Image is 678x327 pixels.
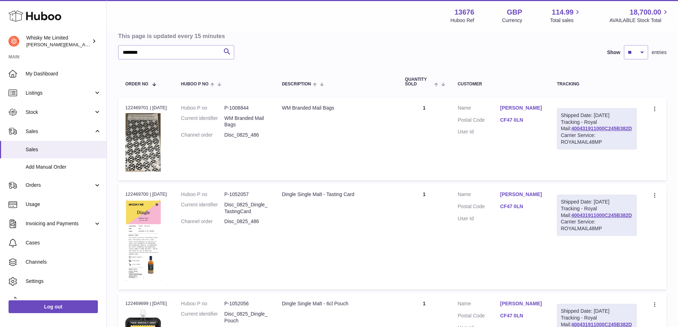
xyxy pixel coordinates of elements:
[125,191,167,197] div: 122469700 | [DATE]
[454,7,474,17] strong: 13676
[181,132,225,138] dt: Channel order
[561,199,633,205] div: Shipped Date: [DATE]
[552,7,573,17] span: 114.99
[118,32,665,40] h3: This page is updated every 15 minutes
[26,42,143,47] span: [PERSON_NAME][EMAIL_ADDRESS][DOMAIN_NAME]
[609,7,669,24] a: 18,700.00 AVAILABLE Stock Total
[282,191,391,198] div: Dingle Single Malt - Tasting Card
[224,132,268,138] dd: Disc_0825_486
[282,300,391,307] div: Dingle Single Malt - 6cl Pouch
[181,191,225,198] dt: Huboo P no
[507,7,522,17] strong: GBP
[458,105,500,113] dt: Name
[224,218,268,225] dd: Disc_0825_486
[458,312,500,321] dt: Postal Code
[26,259,101,265] span: Channels
[224,201,268,215] dd: Disc_0825_Dingle_TastingCard
[26,182,94,189] span: Orders
[550,17,582,24] span: Total sales
[652,49,667,56] span: entries
[181,218,225,225] dt: Channel order
[181,300,225,307] dt: Huboo P no
[26,239,101,246] span: Cases
[26,297,101,304] span: Returns
[181,105,225,111] dt: Huboo P no
[458,128,500,135] dt: User Id
[458,82,543,86] div: Customer
[9,36,19,47] img: frances@whiskyshop.com
[9,300,98,313] a: Log out
[398,184,451,290] td: 1
[458,191,500,200] dt: Name
[607,49,620,56] label: Show
[181,201,225,215] dt: Current identifier
[500,312,542,319] a: CF47 0LN
[125,300,167,307] div: 122469699 | [DATE]
[561,308,633,315] div: Shipped Date: [DATE]
[26,109,94,116] span: Stock
[282,105,391,111] div: WM Branded Mail Bags
[500,300,542,307] a: [PERSON_NAME]
[500,191,542,198] a: [PERSON_NAME]
[26,128,94,135] span: Sales
[181,82,209,86] span: Huboo P no
[451,17,474,24] div: Huboo Ref
[26,90,94,96] span: Listings
[181,311,225,324] dt: Current identifier
[224,105,268,111] dd: P-1008844
[557,108,637,149] div: Tracking - Royal Mail:
[125,113,161,172] img: 1725358317.png
[26,70,101,77] span: My Dashboard
[561,132,633,146] div: Carrier Service: ROYALMAIL48MP
[458,300,500,309] dt: Name
[181,115,225,128] dt: Current identifier
[458,203,500,212] dt: Postal Code
[609,17,669,24] span: AVAILABLE Stock Total
[224,115,268,128] dd: WM Branded Mail Bags
[224,311,268,324] dd: Disc_0825_Dingle_Pouch
[224,300,268,307] dd: P-1052056
[282,82,311,86] span: Description
[500,203,542,210] a: CF47 0LN
[224,191,268,198] dd: P-1052057
[405,77,432,86] span: Quantity Sold
[458,215,500,222] dt: User Id
[26,164,101,170] span: Add Manual Order
[125,82,148,86] span: Order No
[561,112,633,119] div: Shipped Date: [DATE]
[26,220,94,227] span: Invoicing and Payments
[502,17,522,24] div: Currency
[26,201,101,208] span: Usage
[458,117,500,125] dt: Postal Code
[500,105,542,111] a: [PERSON_NAME]
[557,82,637,86] div: Tracking
[630,7,661,17] span: 18,700.00
[125,105,167,111] div: 122469701 | [DATE]
[500,117,542,123] a: CF47 0LN
[26,278,101,285] span: Settings
[550,7,582,24] a: 114.99 Total sales
[125,200,161,281] img: 1752740722.png
[571,212,632,218] a: 400431911000C245B382D
[561,218,633,232] div: Carrier Service: ROYALMAIL48MP
[26,146,101,153] span: Sales
[26,35,90,48] div: Whisky Me Limited
[557,195,637,236] div: Tracking - Royal Mail:
[398,97,451,180] td: 1
[571,126,632,131] a: 400431911000C245B382D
